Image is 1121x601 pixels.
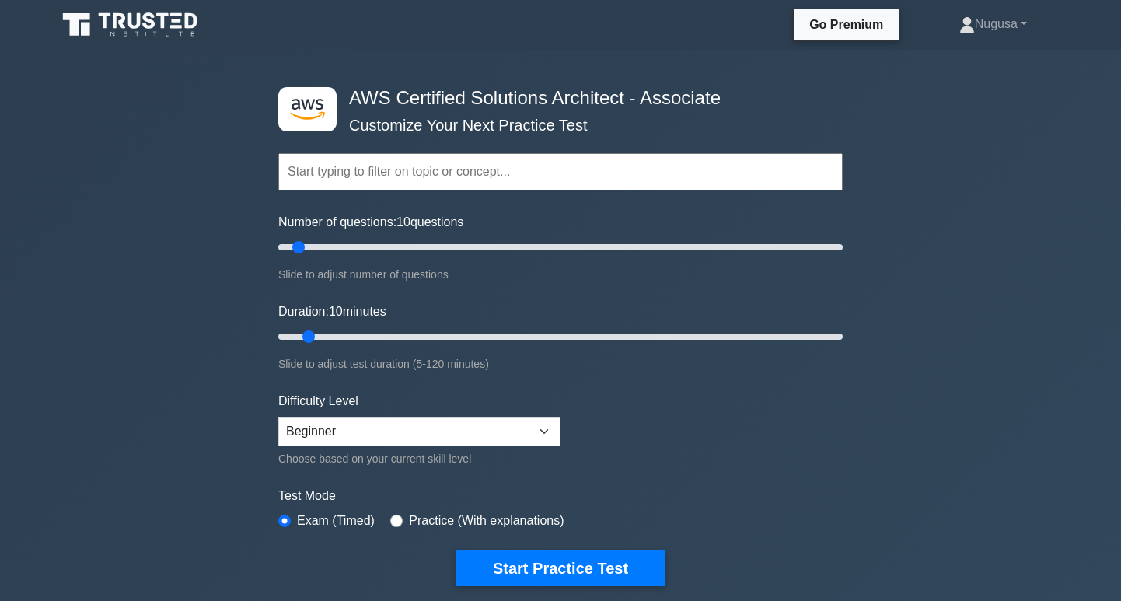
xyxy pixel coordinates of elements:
[278,265,843,284] div: Slide to adjust number of questions
[409,512,564,530] label: Practice (With explanations)
[278,392,358,411] label: Difficulty Level
[278,487,843,505] label: Test Mode
[329,305,343,318] span: 10
[343,87,767,110] h4: AWS Certified Solutions Architect - Associate
[297,512,375,530] label: Exam (Timed)
[278,302,386,321] label: Duration: minutes
[278,449,560,468] div: Choose based on your current skill level
[278,213,463,232] label: Number of questions: questions
[278,153,843,190] input: Start typing to filter on topic or concept...
[278,355,843,373] div: Slide to adjust test duration (5-120 minutes)
[922,9,1064,40] a: Nugusa
[396,215,410,229] span: 10
[800,15,892,34] a: Go Premium
[456,550,665,586] button: Start Practice Test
